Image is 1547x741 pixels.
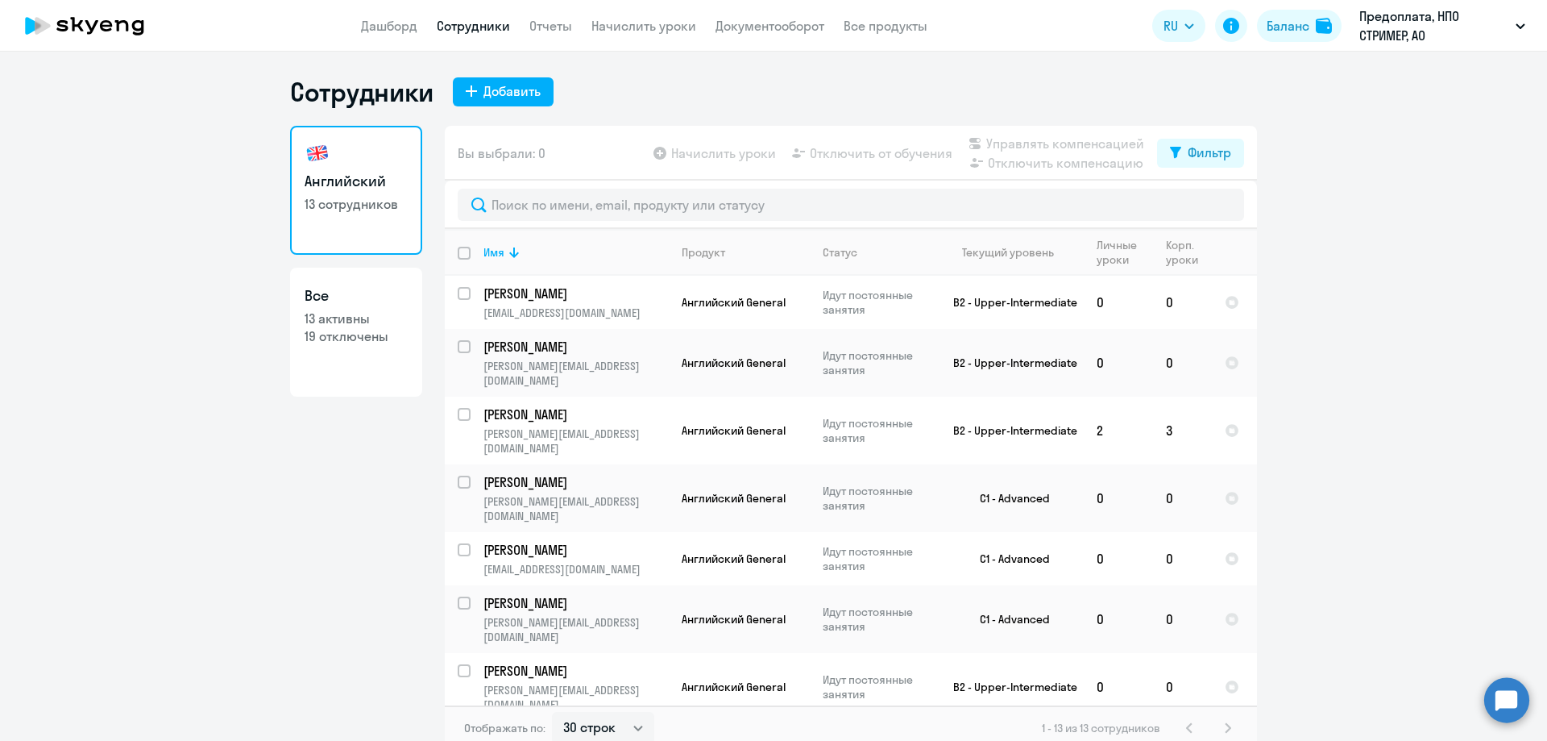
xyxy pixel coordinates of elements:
a: [PERSON_NAME] [483,285,668,302]
button: Фильтр [1157,139,1244,168]
p: 13 сотрудников [305,195,408,213]
span: Отображать по: [464,721,545,735]
span: 1 - 13 из 13 сотрудников [1042,721,1160,735]
span: Английский General [682,491,786,506]
img: balance [1316,18,1332,34]
td: 0 [1084,276,1153,329]
a: [PERSON_NAME] [483,338,668,356]
div: Добавить [483,81,541,101]
p: [PERSON_NAME] [483,406,666,423]
p: Идут постоянные занятия [823,288,933,317]
p: [PERSON_NAME][EMAIL_ADDRESS][DOMAIN_NAME] [483,359,668,388]
div: Личные уроки [1097,238,1152,267]
p: [PERSON_NAME] [483,541,666,559]
button: RU [1152,10,1205,42]
div: Баланс [1267,16,1309,35]
a: Все13 активны19 отключены [290,268,422,397]
p: [PERSON_NAME][EMAIL_ADDRESS][DOMAIN_NAME] [483,683,668,712]
td: 0 [1084,329,1153,397]
p: Предоплата, НПО СТРИМЕР, АО [1359,6,1509,45]
td: B2 - Upper-Intermediate [934,276,1084,329]
td: 0 [1084,653,1153,721]
div: Статус [823,245,857,260]
td: B2 - Upper-Intermediate [934,329,1084,397]
p: [PERSON_NAME] [483,285,666,302]
div: Фильтр [1188,143,1231,162]
div: Имя [483,245,668,260]
td: 2 [1084,397,1153,464]
p: Идут постоянные занятия [823,348,933,377]
td: 0 [1153,585,1212,653]
td: 0 [1084,532,1153,585]
p: [PERSON_NAME][EMAIL_ADDRESS][DOMAIN_NAME] [483,615,668,644]
span: Английский General [682,295,786,310]
td: 0 [1153,532,1212,585]
div: Имя [483,245,504,260]
td: C1 - Advanced [934,532,1084,585]
div: Текущий уровень [962,245,1054,260]
p: Идут постоянные занятия [823,605,933,634]
td: 0 [1153,329,1212,397]
img: english [305,140,330,166]
a: Дашборд [361,18,417,34]
span: Английский General [682,612,786,627]
td: 0 [1084,464,1153,532]
span: Английский General [682,423,786,438]
div: Личные уроки [1097,238,1142,267]
p: Идут постоянные занятия [823,544,933,573]
span: Английский General [682,356,786,370]
div: Статус [823,245,933,260]
a: [PERSON_NAME] [483,541,668,559]
p: Идут постоянные занятия [823,672,933,701]
td: 0 [1153,464,1212,532]
p: [EMAIL_ADDRESS][DOMAIN_NAME] [483,306,668,320]
a: [PERSON_NAME] [483,406,668,423]
input: Поиск по имени, email, продукту или статусу [458,189,1244,221]
a: [PERSON_NAME] [483,473,668,491]
p: Идут постоянные занятия [823,416,933,445]
a: Начислить уроки [591,18,696,34]
td: C1 - Advanced [934,585,1084,653]
span: Вы выбрали: 0 [458,144,545,163]
h3: Все [305,285,408,306]
a: Все продукты [844,18,927,34]
td: B2 - Upper-Intermediate [934,653,1084,721]
a: Отчеты [529,18,572,34]
div: Корп. уроки [1166,238,1201,267]
button: Добавить [453,77,554,106]
span: Английский General [682,680,786,694]
a: Сотрудники [437,18,510,34]
a: Документооборот [715,18,824,34]
h1: Сотрудники [290,76,433,108]
td: C1 - Advanced [934,464,1084,532]
td: 0 [1084,585,1153,653]
h3: Английский [305,171,408,192]
span: RU [1163,16,1178,35]
td: 0 [1153,276,1212,329]
p: [EMAIL_ADDRESS][DOMAIN_NAME] [483,562,668,577]
p: [PERSON_NAME][EMAIL_ADDRESS][DOMAIN_NAME] [483,494,668,523]
td: B2 - Upper-Intermediate [934,397,1084,464]
p: [PERSON_NAME][EMAIL_ADDRESS][DOMAIN_NAME] [483,427,668,456]
div: Корп. уроки [1166,238,1211,267]
p: Идут постоянные занятия [823,484,933,513]
p: 19 отключены [305,327,408,345]
button: Предоплата, НПО СТРИМЕР, АО [1351,6,1533,45]
a: [PERSON_NAME] [483,662,668,680]
td: 3 [1153,397,1212,464]
a: Английский13 сотрудников [290,126,422,255]
button: Балансbalance [1257,10,1342,42]
p: [PERSON_NAME] [483,662,666,680]
div: Продукт [682,245,725,260]
p: [PERSON_NAME] [483,473,666,491]
div: Продукт [682,245,809,260]
p: [PERSON_NAME] [483,338,666,356]
p: [PERSON_NAME] [483,594,666,612]
a: [PERSON_NAME] [483,594,668,612]
span: Английский General [682,552,786,566]
td: 0 [1153,653,1212,721]
p: 13 активны [305,310,408,327]
div: Текущий уровень [947,245,1083,260]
